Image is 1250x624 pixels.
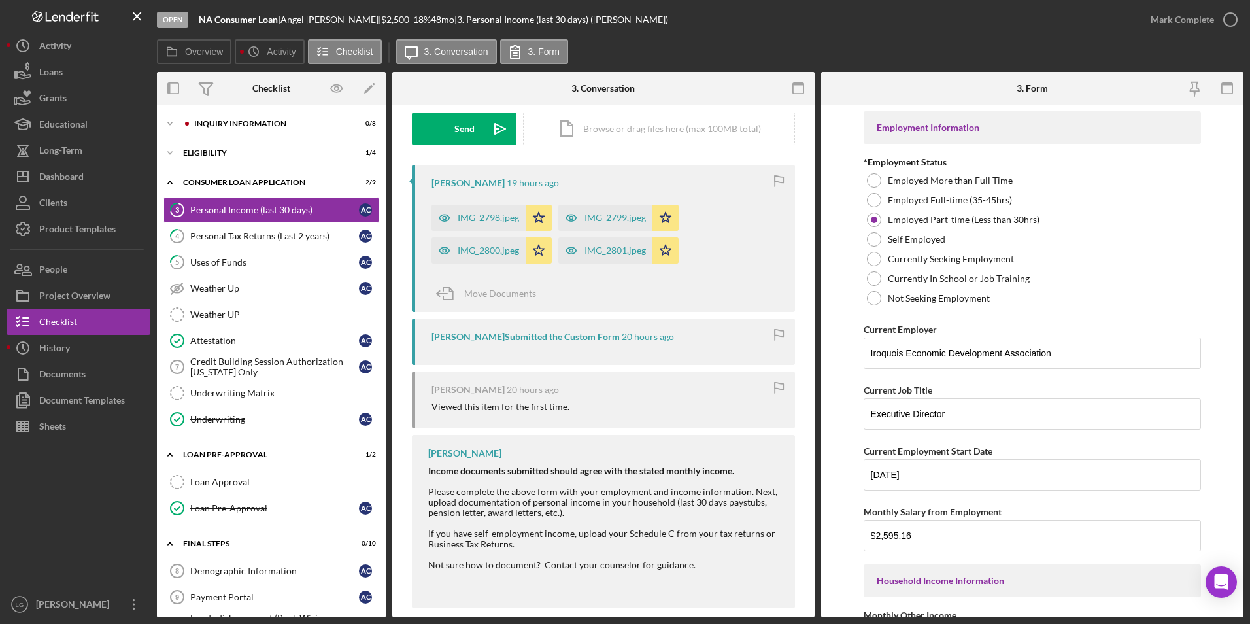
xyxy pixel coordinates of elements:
[888,215,1039,225] label: Employed Part-time (Less than 30hrs)
[1138,7,1243,33] button: Mark Complete
[864,157,1202,167] div: *Employment Status
[163,302,379,328] a: Weather UP
[190,231,359,241] div: Personal Tax Returns (Last 2 years)
[163,406,379,432] a: UnderwritingAC
[7,283,150,309] button: Project Overview
[381,14,409,25] span: $2,500
[428,448,501,459] div: [PERSON_NAME]
[528,46,560,57] label: 3. Form
[431,205,552,231] button: IMG_2798.jpeg
[352,149,376,157] div: 1 / 4
[7,190,150,216] button: Clients
[7,85,150,111] a: Grants
[359,334,372,347] div: A C
[431,14,454,25] div: 48 mo
[7,216,150,242] button: Product Templates
[7,164,150,190] button: Dashboard
[190,592,359,602] div: Payment Portal
[183,179,343,186] div: Consumer Loan Application
[7,591,150,617] button: LG[PERSON_NAME]
[175,567,179,575] tspan: 8
[175,593,179,601] tspan: 9
[864,385,932,396] label: Current Job Title
[16,601,24,608] text: LG
[39,33,71,62] div: Activity
[39,190,67,219] div: Clients
[199,14,278,25] b: NA Consumer Loan
[7,137,150,164] button: Long-Term
[413,14,431,25] div: 18 %
[7,361,150,387] button: Documents
[175,232,180,240] tspan: 4
[194,120,343,128] div: Inquiry Information
[458,245,519,256] div: IMG_2800.jpeg
[888,254,1014,264] label: Currently Seeking Employment
[190,309,379,320] div: Weather UP
[454,113,475,145] div: Send
[507,385,559,395] time: 2025-09-08 18:36
[458,213,519,223] div: IMG_2798.jpeg
[33,591,118,621] div: [PERSON_NAME]
[359,256,372,269] div: A C
[428,465,734,476] strong: Income documents submitted should agree with the stated monthly income.
[190,283,359,294] div: Weather Up
[396,39,497,64] button: 3. Conversation
[252,83,290,94] div: Checklist
[7,33,150,59] button: Activity
[888,195,1012,205] label: Employed Full-time (35-45hrs)
[7,309,150,335] button: Checklist
[584,213,646,223] div: IMG_2799.jpeg
[454,14,668,25] div: | 3. Personal Income (last 30 days) ([PERSON_NAME])
[190,257,359,268] div: Uses of Funds
[163,328,379,354] a: AttestationAC
[163,249,379,275] a: 5Uses of FundsAC
[7,413,150,440] button: Sheets
[190,336,359,346] div: Attestation
[7,335,150,361] a: History
[864,445,992,457] label: Current Employment Start Date
[864,610,956,621] label: Monthly Other Income
[39,137,82,167] div: Long-Term
[175,258,179,266] tspan: 5
[352,540,376,547] div: 0 / 10
[163,197,379,223] a: 3Personal Income (last 30 days)AC
[877,122,1189,133] div: Employment Information
[507,178,559,188] time: 2025-09-08 19:11
[39,413,66,443] div: Sheets
[39,59,63,88] div: Loans
[431,385,505,395] div: [PERSON_NAME]
[1017,83,1048,94] div: 3. Form
[1206,566,1237,598] div: Open Intercom Messenger
[39,216,116,245] div: Product Templates
[175,205,179,214] tspan: 3
[359,282,372,295] div: A C
[280,14,381,25] div: Angel [PERSON_NAME] |
[428,487,782,518] div: Please complete the above form with your employment and income information. Next, upload document...
[190,388,379,398] div: Underwriting Matrix
[7,111,150,137] a: Educational
[185,46,223,57] label: Overview
[359,564,372,578] div: A C
[39,309,77,338] div: Checklist
[584,245,646,256] div: IMG_2801.jpeg
[175,363,179,371] tspan: 7
[558,237,679,264] button: IMG_2801.jpeg
[359,591,372,604] div: A C
[352,179,376,186] div: 2 / 9
[428,560,782,570] div: Not sure how to document? Contact your counselor for guidance.
[163,380,379,406] a: Underwriting Matrix
[163,469,379,495] a: Loan Approval
[190,503,359,513] div: Loan Pre-Approval
[190,205,359,215] div: Personal Income (last 30 days)
[864,324,937,335] label: Current Employer
[163,584,379,610] a: 9Payment PortalAC
[39,256,67,286] div: People
[235,39,304,64] button: Activity
[190,356,359,377] div: Credit Building Session Authorization- [US_STATE] Only
[464,288,536,299] span: Move Documents
[157,39,231,64] button: Overview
